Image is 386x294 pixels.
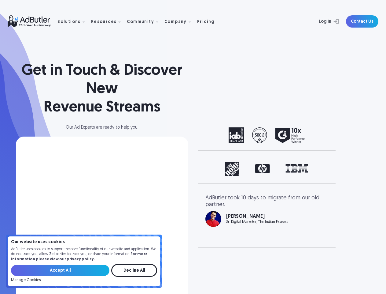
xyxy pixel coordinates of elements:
[205,195,328,208] div: AdButler took 10 days to migrate from our old partner.
[11,240,157,244] h4: Our website uses cookies
[91,12,126,31] div: Resources
[16,62,188,117] h1: Get in Touch & Discover New Revenue Streams
[57,20,81,24] div: Solutions
[127,12,163,31] div: Community
[57,12,90,31] div: Solutions
[205,162,328,176] div: 1 of 3
[304,162,328,176] div: next slide
[226,214,288,219] div: [PERSON_NAME]
[205,162,328,176] div: carousel
[346,15,378,28] a: Contact Us
[197,19,220,24] a: Pricing
[226,220,288,224] div: Sr. Digital Marketer, The Indian Express
[11,247,157,262] p: AdButler uses cookies to support the core functionality of our website and application. We do not...
[164,20,187,24] div: Company
[164,12,196,31] div: Company
[91,20,117,24] div: Resources
[205,127,328,143] div: carousel
[304,127,328,143] div: next slide
[111,264,157,277] input: Decline All
[205,195,328,227] div: 1 of 3
[127,20,154,24] div: Community
[205,195,328,240] div: carousel
[11,264,157,282] form: Email Form
[16,126,188,130] div: Our Ad Experts are ready to help you.
[11,265,109,276] input: Accept All
[304,195,328,240] div: next slide
[205,127,328,143] div: 1 of 2
[197,20,215,24] div: Pricing
[11,278,41,282] a: Manage Cookies
[303,15,342,28] a: Log In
